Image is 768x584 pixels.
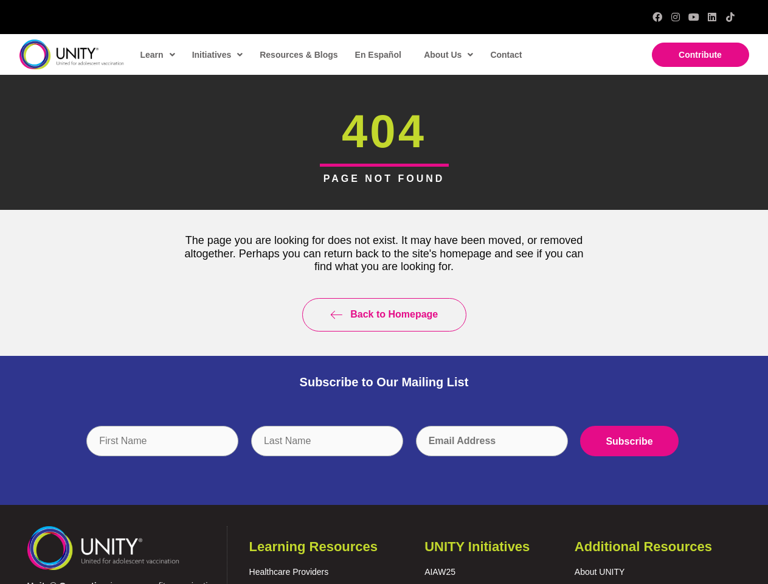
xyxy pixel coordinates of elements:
[416,426,568,456] input: Email Address
[302,298,466,332] a: Back to Homepage
[652,43,749,67] a: Contribute
[19,40,124,69] img: unity-logo-dark
[323,173,445,184] span: PAGE NOT FOUND
[418,41,478,69] a: About Us
[350,309,438,319] span: Back to Homepage
[192,46,243,64] span: Initiatives
[27,526,179,569] img: unity-logo
[424,567,455,577] a: AIAW25
[652,12,662,22] a: Facebook
[251,426,403,456] input: Last Name
[254,41,342,69] a: Resources & Blogs
[249,539,378,554] span: Learning Resources
[300,375,469,389] span: Subscribe to Our Mailing List
[185,234,584,273] span: The page you are looking for does not exist. It may have been moved, or removed altogether. Perha...
[349,41,406,69] a: En Español
[86,426,238,456] input: First Name
[260,50,337,60] span: Resources & Blogs
[424,539,530,554] span: UNITY Initiatives
[140,46,175,64] span: Learn
[490,50,522,60] span: Contact
[355,50,401,60] span: En Español
[580,426,678,456] input: Subscribe
[342,105,426,157] span: 404
[575,539,712,554] span: Additional Resources
[575,567,624,577] a: About UNITY
[249,567,329,577] a: Healthcare Providers
[725,12,735,22] a: TikTok
[671,12,680,22] a: Instagram
[689,12,699,22] a: YouTube
[424,46,473,64] span: About Us
[484,41,527,69] a: Contact
[707,12,717,22] a: LinkedIn
[679,50,722,60] span: Contribute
